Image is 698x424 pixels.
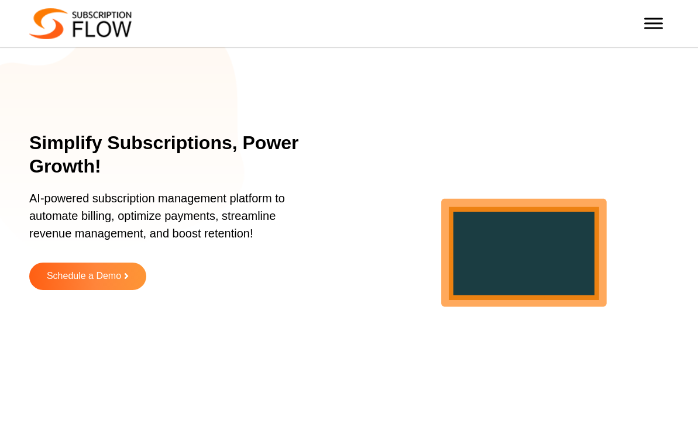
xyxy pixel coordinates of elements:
p: AI-powered subscription management platform to automate billing, optimize payments, streamline re... [29,189,304,254]
a: Schedule a Demo [29,263,146,290]
span: Schedule a Demo [47,271,121,281]
h1: Simplify Subscriptions, Power Growth! [29,131,318,178]
button: Toggle Menu [644,18,663,29]
img: Subscriptionflow [29,8,132,39]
